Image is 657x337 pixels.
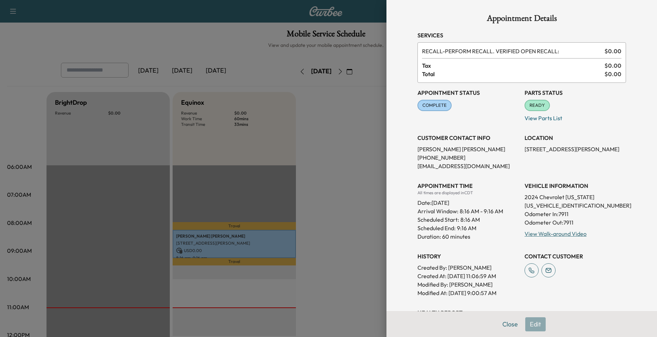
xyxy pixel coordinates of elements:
p: 2024 Chevrolet [US_STATE] [525,193,626,201]
p: [PERSON_NAME] [PERSON_NAME] [417,145,519,153]
h3: APPOINTMENT TIME [417,182,519,190]
h3: Appointment Status [417,88,519,97]
p: Arrival Window: [417,207,519,215]
h3: CONTACT CUSTOMER [525,252,626,261]
p: Modified By : [PERSON_NAME] [417,280,519,289]
h3: VEHICLE INFORMATION [525,182,626,190]
h3: History [417,252,519,261]
p: 8:16 AM [460,215,480,224]
span: COMPLETE [418,102,451,109]
a: View Walk-around Video [525,230,587,237]
span: $ 0.00 [605,70,621,78]
p: Scheduled Start: [417,215,459,224]
span: PERFORM RECALL. VERIFIED OPEN RECALL: [422,47,602,55]
span: 8:16 AM - 9:16 AM [460,207,503,215]
p: Modified At : [DATE] 9:00:57 AM [417,289,519,297]
p: Created At : [DATE] 11:06:59 AM [417,272,519,280]
button: Close [498,317,522,331]
span: Total [422,70,605,78]
h3: CUSTOMER CONTACT INFO [417,134,519,142]
p: View Parts List [525,111,626,122]
p: [EMAIL_ADDRESS][DOMAIN_NAME] [417,162,519,170]
h1: Appointment Details [417,14,626,25]
span: $ 0.00 [605,47,621,55]
h3: Parts Status [525,88,626,97]
p: Duration: 60 minutes [417,232,519,241]
p: Created By : [PERSON_NAME] [417,263,519,272]
span: Tax [422,61,605,70]
p: [US_VEHICLE_IDENTIFICATION_NUMBER] [525,201,626,210]
div: Date: [DATE] [417,196,519,207]
span: READY [525,102,549,109]
h3: LOCATION [525,134,626,142]
p: Odometer In: 7911 [525,210,626,218]
h3: Services [417,31,626,39]
p: [STREET_ADDRESS][PERSON_NAME] [525,145,626,153]
div: All times are displayed in CDT [417,190,519,196]
p: Scheduled End: [417,224,455,232]
p: Odometer Out: 7911 [525,218,626,227]
h3: Health Report [417,308,626,317]
p: 9:16 AM [457,224,476,232]
span: $ 0.00 [605,61,621,70]
p: [PHONE_NUMBER] [417,153,519,162]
